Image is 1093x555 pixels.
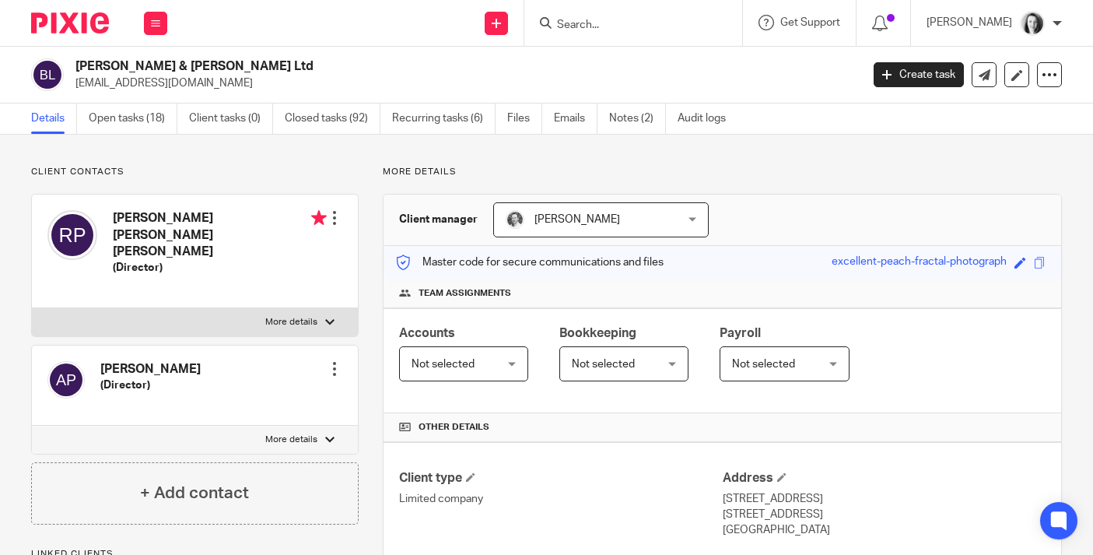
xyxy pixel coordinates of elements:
h5: (Director) [113,260,327,276]
img: svg%3E [31,58,64,91]
p: Client contacts [31,166,359,178]
span: Get Support [780,17,840,28]
span: Not selected [412,359,475,370]
a: Open tasks (18) [89,104,177,134]
i: Primary [311,210,327,226]
p: More details [265,434,317,446]
span: Accounts [399,327,455,339]
a: Audit logs [678,104,737,134]
span: [PERSON_NAME] [534,214,620,225]
h2: [PERSON_NAME] & [PERSON_NAME] Ltd [75,58,695,75]
img: Pixie [31,12,109,33]
span: Not selected [732,359,795,370]
a: Emails [554,104,597,134]
a: Files [507,104,542,134]
span: Team assignments [419,287,511,300]
h4: Client type [399,470,722,487]
h5: (Director) [100,378,201,393]
p: Limited company [399,491,722,507]
h4: Address [723,470,1046,487]
p: [EMAIL_ADDRESS][DOMAIN_NAME] [75,76,850,91]
p: Master code for secure communications and files [395,255,664,270]
img: svg%3E [47,210,97,260]
a: Details [31,104,77,134]
p: [GEOGRAPHIC_DATA] [723,522,1046,538]
h4: [PERSON_NAME] [100,361,201,378]
p: More details [383,166,1062,178]
input: Search [555,19,695,33]
span: Bookkeeping [559,327,636,339]
img: T1JH8BBNX-UMG48CW64-d2649b4fbe26-512.png [1020,11,1045,36]
a: Create task [874,62,964,87]
a: Client tasks (0) [189,104,273,134]
span: Payroll [720,327,761,339]
p: [STREET_ADDRESS] [723,491,1046,507]
h4: [PERSON_NAME] [PERSON_NAME] [PERSON_NAME] [113,210,327,260]
h3: Client manager [399,212,478,227]
img: Rod%202%20Small.jpg [506,210,524,229]
h4: + Add contact [140,481,249,505]
p: [STREET_ADDRESS] [723,507,1046,522]
a: Closed tasks (92) [285,104,380,134]
p: More details [265,316,317,328]
img: svg%3E [47,361,85,399]
span: Not selected [572,359,635,370]
a: Recurring tasks (6) [392,104,496,134]
span: Other details [419,421,489,434]
a: Notes (2) [609,104,666,134]
div: excellent-peach-fractal-photograph [832,254,1007,272]
p: [PERSON_NAME] [927,15,1012,30]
